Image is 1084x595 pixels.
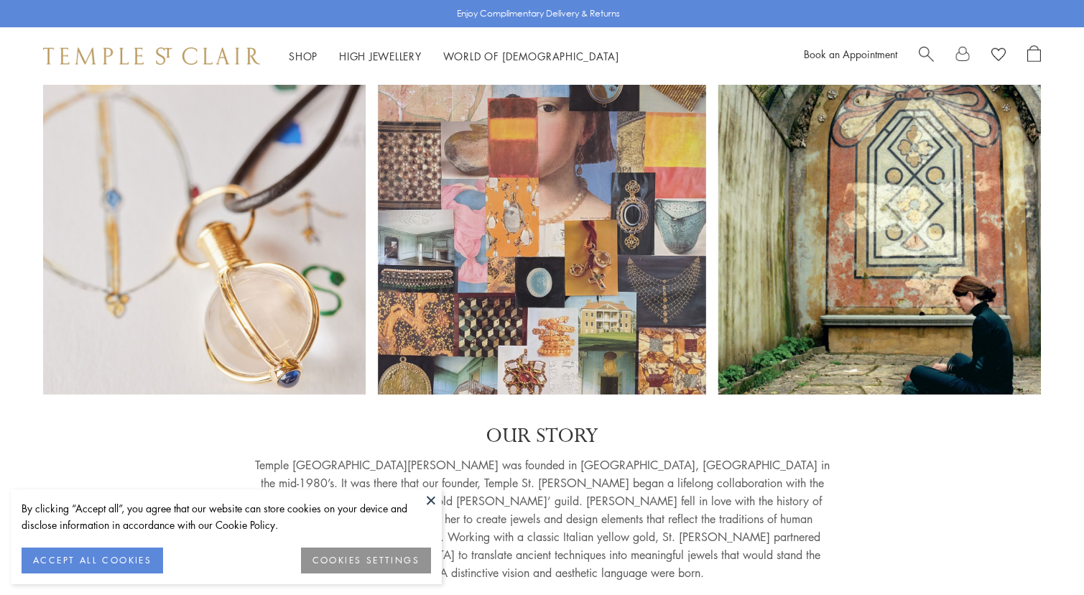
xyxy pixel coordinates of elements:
p: OUR STORY [255,423,830,449]
p: Enjoy Complimentary Delivery & Returns [457,6,620,21]
a: Book an Appointment [804,47,897,61]
p: Temple [GEOGRAPHIC_DATA][PERSON_NAME] was founded in [GEOGRAPHIC_DATA], [GEOGRAPHIC_DATA] in the ... [255,456,830,582]
a: ShopShop [289,49,318,63]
nav: Main navigation [289,47,619,65]
a: Search [919,45,934,67]
div: By clicking “Accept all”, you agree that our website can store cookies on your device and disclos... [22,500,431,533]
button: COOKIES SETTINGS [301,548,431,573]
a: High JewelleryHigh Jewellery [339,49,422,63]
img: Temple St. Clair [43,47,260,65]
a: Open Shopping Bag [1027,45,1041,67]
a: World of [DEMOGRAPHIC_DATA]World of [DEMOGRAPHIC_DATA] [443,49,619,63]
a: View Wishlist [991,45,1006,67]
button: ACCEPT ALL COOKIES [22,548,163,573]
